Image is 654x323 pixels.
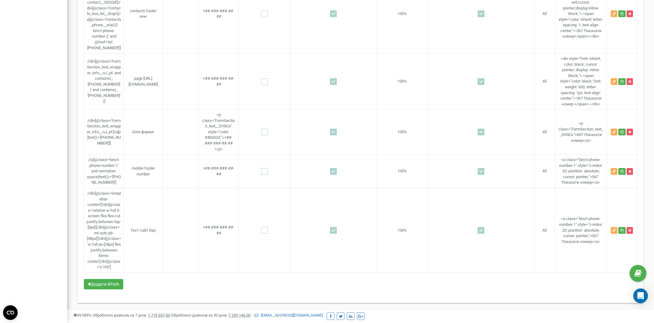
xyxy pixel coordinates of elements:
[73,313,92,317] span: 99,989%
[84,53,124,110] td: //div[@class='FormSection_text_wrapper_info__nJ_y6' and contains(., '[PHONE_NUMBER]') and contain...
[84,188,124,273] td: //div[@class='simplebar-content']/div[@class='relative w-full h-screen flex flex-col justify-betw...
[92,313,170,317] span: Оброблено дзвінків за 7 днів :
[633,288,648,303] div: Open Intercom Messenger
[84,155,124,188] td: //a[@class='binct-phone-number-1' and normalize-space(text())='[PHONE_NUMBER]']
[228,313,250,317] u: 7 339 146,00
[84,279,123,289] button: Додати XPath
[124,188,163,273] td: Тест сайт бар
[555,53,606,110] td: <div style="font: inherit; color: black; cursor: pointer; display: inline-block;"> <span style="c...
[171,313,250,317] span: Оброблено дзвінків за 30 днів :
[199,110,239,155] td: <p class="FormSection_text__0VNCs" style="color: #4b602d;">+##-###-###-##-##</p>
[84,110,124,155] td: //div[@class='FormSection_text_wrapper_info__nJ_y6']/a[p[text()='[PHONE_NUMBER]']]
[124,110,163,155] td: Біля форми
[376,110,428,155] td: 100%
[555,110,606,155] td: <p class="FormSection_text__0VNCs">067 Показати номер</p>
[555,188,606,273] td: <a class="binct-phone-number-1" style="z-index: 20; position: absolute; cursor: pointer;">067 Пок...
[199,188,239,273] td: +##-###-###-##-##
[199,155,239,188] td: +##-###-###-##-##
[534,155,555,188] td: All
[534,110,555,155] td: All
[376,53,428,110] td: 100%
[124,53,163,110] td: page [URL][DOMAIN_NAME]
[555,155,606,188] td: <a class="binct-phone-number-1" style="z-index: 20; position: absolute; cursor: pointer;">067 Пок...
[376,188,428,273] td: 100%
[254,313,323,317] a: [EMAIL_ADDRESS][DOMAIN_NAME]
[199,53,239,110] td: +##-###-###-##-##
[3,305,18,320] button: Open CMP widget
[124,155,163,188] td: mobile footer number
[376,155,428,188] td: 100%
[534,53,555,110] td: All
[534,188,555,273] td: All
[148,313,170,317] u: 1 719 357,00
